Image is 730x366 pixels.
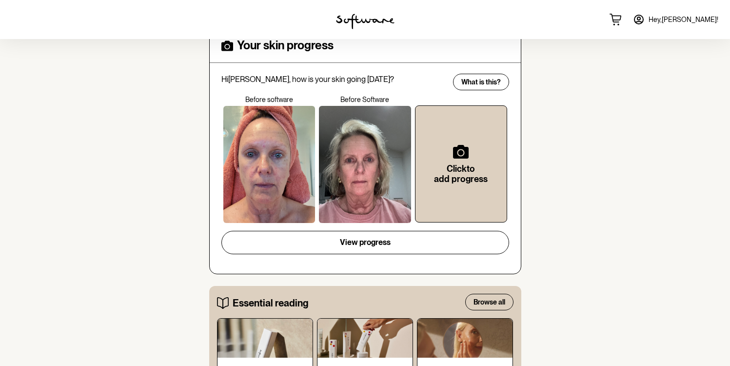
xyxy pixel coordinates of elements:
[431,163,491,184] h6: Click to add progress
[340,238,391,247] span: View progress
[461,78,501,86] span: What is this?
[221,231,509,254] button: View progress
[221,96,317,104] p: Before software
[237,39,334,53] h4: Your skin progress
[336,14,395,29] img: software logo
[233,297,308,309] h5: Essential reading
[317,96,413,104] p: Before Software
[627,8,724,31] a: Hey,[PERSON_NAME]!
[221,75,447,84] p: Hi [PERSON_NAME] , how is your skin going [DATE]?
[453,74,509,90] button: What is this?
[465,294,513,310] button: Browse all
[649,16,718,24] span: Hey, [PERSON_NAME] !
[474,298,505,306] span: Browse all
